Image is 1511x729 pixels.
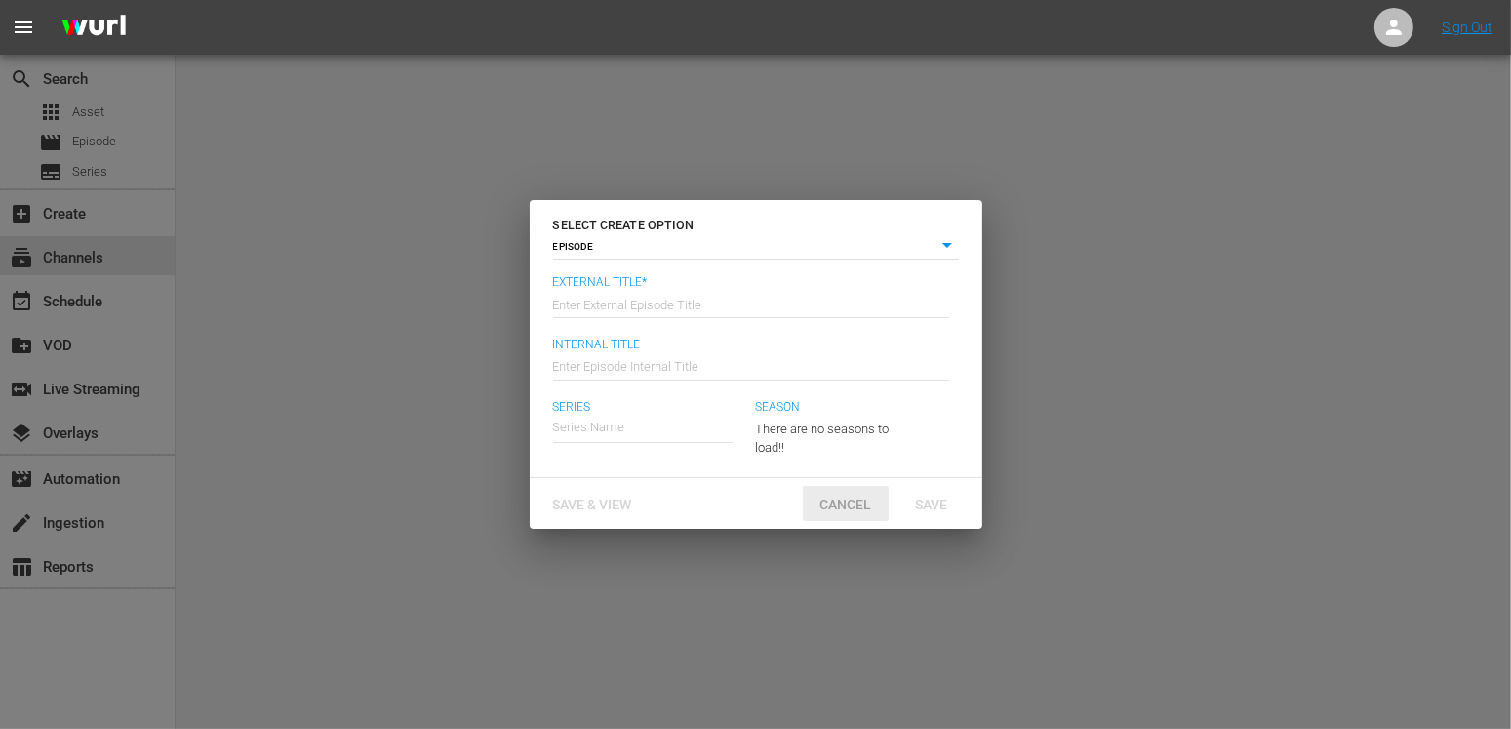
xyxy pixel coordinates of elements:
[553,216,959,235] h6: SELECT CREATE OPTION
[537,497,648,512] span: Save & View
[537,486,648,521] button: Save & View
[553,400,733,416] span: Series
[756,400,908,416] span: Season
[756,404,908,458] div: There are no seasons to load!!
[889,486,974,521] button: Save
[1442,20,1492,35] a: Sign Out
[553,275,949,291] span: External Title*
[803,486,889,521] button: Cancel
[12,16,35,39] span: menu
[899,497,963,512] span: Save
[553,338,949,353] span: Internal Title
[553,235,959,260] div: EPISODE
[804,497,887,512] span: Cancel
[47,5,140,51] img: ans4CAIJ8jUAAAAAAAAAAAAAAAAAAAAAAAAgQb4GAAAAAAAAAAAAAAAAAAAAAAAAJMjXAAAAAAAAAAAAAAAAAAAAAAAAgAT5G...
